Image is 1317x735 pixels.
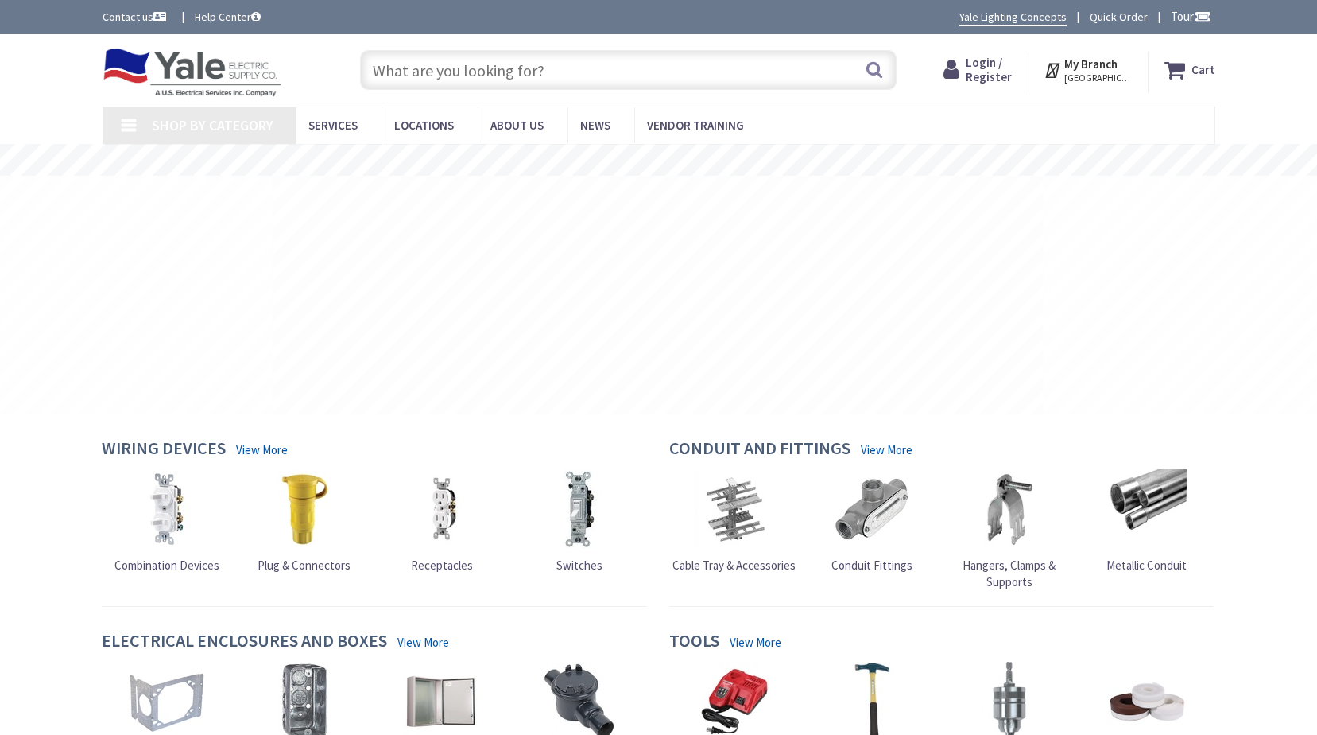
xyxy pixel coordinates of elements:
[1107,469,1187,549] img: Metallic Conduit
[114,558,219,573] span: Combination Devices
[490,118,544,133] span: About Us
[411,558,473,573] span: Receptacles
[103,9,169,25] a: Contact us
[1044,56,1132,84] div: My Branch [GEOGRAPHIC_DATA], [GEOGRAPHIC_DATA]
[1106,469,1187,574] a: Metallic Conduit Metallic Conduit
[943,56,1012,84] a: Login / Register
[308,118,358,133] span: Services
[556,558,602,573] span: Switches
[102,438,226,461] h4: Wiring Devices
[672,558,796,573] span: Cable Tray & Accessories
[1064,72,1132,84] span: [GEOGRAPHIC_DATA], [GEOGRAPHIC_DATA]
[580,118,610,133] span: News
[402,469,482,549] img: Receptacles
[669,631,719,654] h4: Tools
[959,9,1067,26] a: Yale Lighting Concepts
[944,469,1075,591] a: Hangers, Clamps & Supports Hangers, Clamps & Supports
[1106,558,1187,573] span: Metallic Conduit
[103,48,282,97] img: Yale Electric Supply Co.
[1090,9,1148,25] a: Quick Order
[1171,9,1211,24] span: Tour
[1191,56,1215,84] strong: Cart
[152,116,273,134] span: Shop By Category
[236,441,288,458] a: View More
[360,50,897,90] input: What are you looking for?
[1164,56,1215,84] a: Cart
[695,469,774,549] img: Cable Tray & Accessories
[963,558,1056,589] span: Hangers, Clamps & Supports
[966,55,1012,84] span: Login / Register
[831,469,912,574] a: Conduit Fittings Conduit Fittings
[669,438,850,461] h4: Conduit and Fittings
[258,558,351,573] span: Plug & Connectors
[114,469,219,574] a: Combination Devices Combination Devices
[970,469,1049,549] img: Hangers, Clamps & Supports
[127,469,207,549] img: Combination Devices
[861,441,912,458] a: View More
[831,558,912,573] span: Conduit Fittings
[258,469,351,574] a: Plug & Connectors Plug & Connectors
[402,469,482,574] a: Receptacles Receptacles
[647,118,744,133] span: Vendor Training
[1064,56,1118,72] strong: My Branch
[394,118,454,133] span: Locations
[397,634,449,651] a: View More
[102,631,387,654] h4: Electrical Enclosures and Boxes
[540,469,619,574] a: Switches Switches
[540,469,619,549] img: Switches
[672,469,796,574] a: Cable Tray & Accessories Cable Tray & Accessories
[832,469,912,549] img: Conduit Fittings
[265,469,344,549] img: Plug & Connectors
[195,9,261,25] a: Help Center
[730,634,781,651] a: View More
